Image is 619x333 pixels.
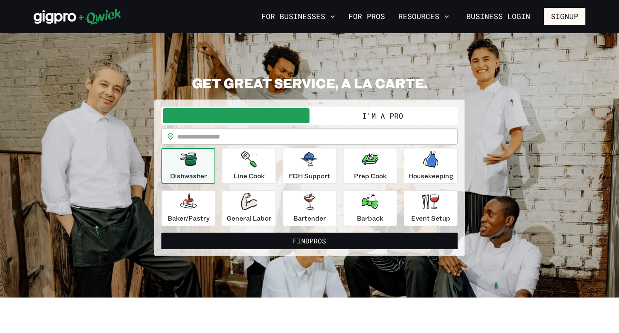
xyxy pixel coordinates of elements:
[161,233,458,249] button: FindPros
[354,171,387,181] p: Prep Cook
[222,148,276,184] button: Line Cook
[283,148,336,184] button: FOH Support
[357,213,383,223] p: Barback
[163,108,309,123] button: I'm a Business
[404,148,458,184] button: Housekeeping
[258,10,339,24] button: For Businesses
[411,213,450,223] p: Event Setup
[293,213,326,223] p: Bartender
[227,213,271,223] p: General Labor
[234,171,265,181] p: Line Cook
[289,171,330,181] p: FOH Support
[168,213,210,223] p: Baker/Pastry
[395,10,453,24] button: Resources
[34,8,121,25] img: Qwick
[161,190,215,226] button: Baker/Pastry
[459,8,537,25] a: Business Login
[343,148,397,184] button: Prep Cook
[309,108,456,123] button: I'm a Pro
[170,171,207,181] p: Dishwasher
[544,8,585,25] button: Signup
[345,10,388,24] a: For Pros
[154,75,465,91] h2: GET GREAT SERVICE, A LA CARTE.
[222,190,276,226] button: General Labor
[404,190,458,226] button: Event Setup
[283,190,336,226] button: Bartender
[161,148,215,184] button: Dishwasher
[148,313,471,333] iframe: Netlify Drawer
[408,171,453,181] p: Housekeeping
[343,190,397,226] button: Barback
